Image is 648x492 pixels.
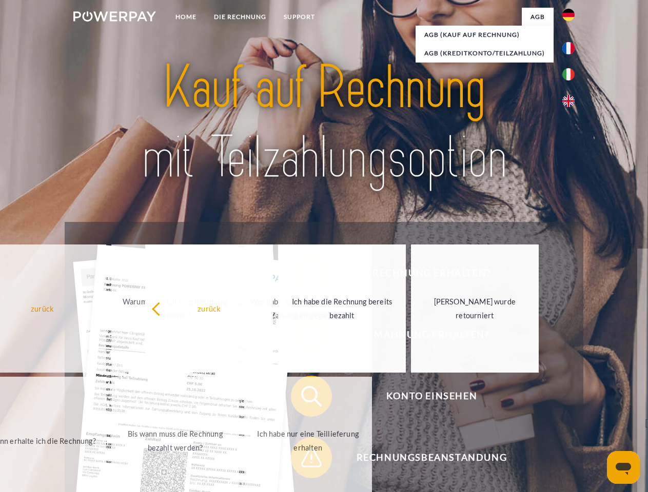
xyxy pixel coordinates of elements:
[306,376,557,417] span: Konto einsehen
[522,8,554,26] a: agb
[306,437,557,478] span: Rechnungsbeanstandung
[607,451,640,484] iframe: Schaltfläche zum Öffnen des Messaging-Fensters
[205,8,275,26] a: DIE RECHNUNG
[562,9,575,21] img: de
[562,68,575,80] img: it
[291,376,558,417] button: Konto einsehen
[291,437,558,478] button: Rechnungsbeanstandung
[275,8,324,26] a: SUPPORT
[250,427,366,455] div: Ich habe nur eine Teillieferung erhalten
[284,295,400,322] div: Ich habe die Rechnung bereits bezahlt
[151,301,267,315] div: zurück
[562,95,575,107] img: en
[562,42,575,54] img: fr
[416,26,554,44] a: AGB (Kauf auf Rechnung)
[117,295,233,322] div: Warum habe ich eine Rechnung erhalten?
[73,11,156,22] img: logo-powerpay-white.svg
[417,295,533,322] div: [PERSON_NAME] wurde retourniert
[117,427,233,455] div: Bis wann muss die Rechnung bezahlt werden?
[167,8,205,26] a: Home
[98,49,550,196] img: title-powerpay_de.svg
[416,44,554,63] a: AGB (Kreditkonto/Teilzahlung)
